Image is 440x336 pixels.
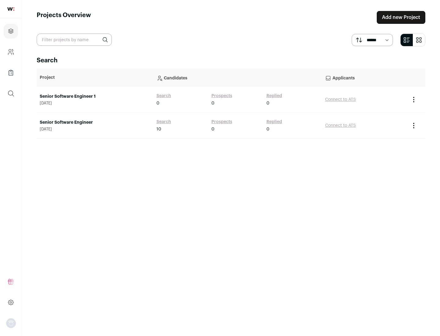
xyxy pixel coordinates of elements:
[37,34,112,46] input: Filter projects by name
[4,24,18,38] a: Projects
[266,93,282,99] a: Replied
[40,101,150,106] span: [DATE]
[156,126,161,132] span: 10
[6,318,16,328] img: nopic.png
[156,119,171,125] a: Search
[156,93,171,99] a: Search
[40,75,150,81] p: Project
[410,122,417,129] button: Project Actions
[6,318,16,328] button: Open dropdown
[4,65,18,80] a: Company Lists
[211,119,232,125] a: Prospects
[211,126,215,132] span: 0
[266,126,269,132] span: 0
[410,96,417,103] button: Project Actions
[40,93,150,100] a: Senior Software Engineer 1
[266,100,269,106] span: 0
[37,11,91,24] h1: Projects Overview
[377,11,425,24] a: Add new Project
[7,7,14,11] img: wellfound-shorthand-0d5821cbd27db2630d0214b213865d53afaa358527fdda9d0ea32b1df1b89c2c.svg
[266,119,282,125] a: Replied
[156,100,159,106] span: 0
[211,100,215,106] span: 0
[37,56,425,65] h2: Search
[40,127,150,132] span: [DATE]
[325,123,356,128] a: Connect to ATS
[40,119,150,126] a: Senior Software Engineer
[156,71,319,84] p: Candidates
[325,71,404,84] p: Applicants
[211,93,232,99] a: Prospects
[4,45,18,59] a: Company and ATS Settings
[325,97,356,102] a: Connect to ATS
